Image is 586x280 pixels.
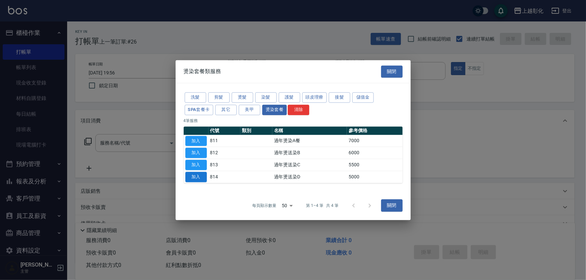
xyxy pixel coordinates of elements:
[279,197,295,215] div: 50
[279,92,300,103] button: 護髮
[209,147,240,159] td: 812
[272,126,347,135] th: 名稱
[209,126,240,135] th: 代號
[272,135,347,147] td: 過年燙染A餐
[352,92,374,103] button: 儲值金
[208,92,230,103] button: 剪髮
[381,200,403,212] button: 關閉
[209,135,240,147] td: 811
[347,126,402,135] th: 參考價格
[347,147,402,159] td: 6000
[185,160,207,170] button: 加入
[347,171,402,183] td: 5000
[306,203,339,209] p: 第 1–4 筆 共 4 筆
[184,118,403,124] p: 4 筆服務
[232,92,253,103] button: 燙髮
[185,148,207,158] button: 加入
[185,92,206,103] button: 洗髮
[347,135,402,147] td: 7000
[215,105,237,115] button: 其它
[347,159,402,171] td: 5500
[272,159,347,171] td: 過年燙送染C
[209,159,240,171] td: 813
[185,172,207,182] button: 加入
[272,147,347,159] td: 過年燙送染B
[185,105,213,115] button: SPA套餐卡
[240,126,272,135] th: 類別
[185,136,207,146] button: 加入
[184,68,221,75] span: 燙染套餐類服務
[329,92,350,103] button: 接髮
[288,105,309,115] button: 清除
[252,203,276,209] p: 每頁顯示數量
[255,92,277,103] button: 染髮
[272,171,347,183] td: 過年燙送染D
[381,65,403,78] button: 關閉
[209,171,240,183] td: 814
[262,105,287,115] button: 燙染套餐
[302,92,327,103] button: 頭皮理療
[239,105,260,115] button: 美甲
